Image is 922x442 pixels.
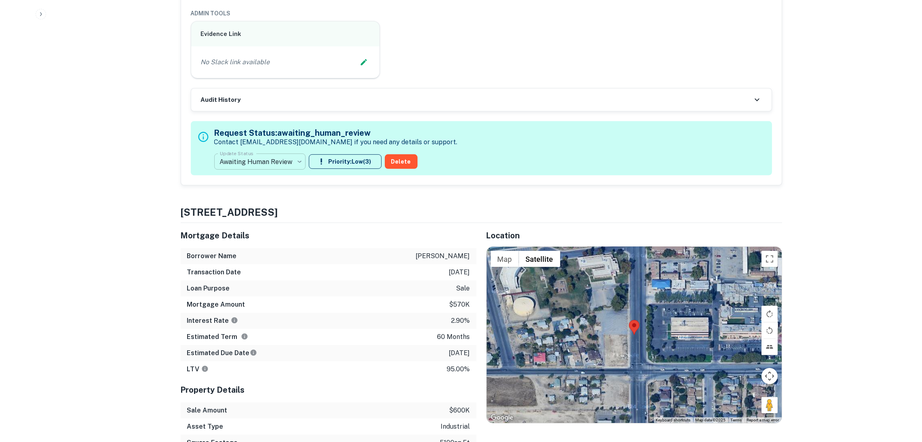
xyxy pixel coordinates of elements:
[201,29,370,39] h6: Evidence Link
[187,364,209,374] h6: LTV
[882,351,922,390] iframe: Chat Widget
[452,316,470,326] p: 2.90%
[762,322,778,339] button: Rotate map counterclockwise
[449,267,470,277] p: [DATE]
[309,154,382,169] button: Priority:Low(3)
[762,306,778,322] button: Rotate map clockwise
[385,154,418,169] button: Delete
[441,422,470,431] p: industrial
[656,417,691,423] button: Keyboard shortcuts
[696,418,726,422] span: Map data ©2025
[181,229,477,242] h5: Mortgage Details
[214,137,458,147] p: Contact [EMAIL_ADDRESS][DOMAIN_NAME] if you need any details or support.
[489,413,515,423] img: Google
[214,127,458,139] h5: Request Status: awaiting_human_review
[762,397,778,413] button: Drag Pegman onto the map to open Street View
[214,150,306,173] div: Awaiting Human Review
[187,332,248,342] h6: Estimated Term
[358,56,370,68] button: Edit Slack Link
[201,365,209,373] svg: LTVs displayed on the website are for informational purposes only and may be reported incorrectly...
[447,364,470,374] p: 95.00%
[491,251,519,267] button: Show street map
[416,251,470,261] p: [PERSON_NAME]
[747,418,779,422] a: Report a map error
[187,251,237,261] h6: Borrower Name
[187,284,230,293] h6: Loan Purpose
[762,339,778,355] button: Tilt map
[449,406,470,415] p: $600k
[489,413,515,423] a: Open this area in Google Maps (opens a new window)
[220,150,253,157] label: Update Status
[449,300,470,309] p: $570k
[187,406,228,415] h6: Sale Amount
[187,300,245,309] h6: Mortgage Amount
[191,9,772,18] h6: ADMIN TOOLS
[241,333,248,340] svg: Term is based on a standard schedule for this type of loan.
[187,348,257,358] h6: Estimated Due Date
[437,332,470,342] p: 60 months
[187,422,224,431] h6: Asset Type
[181,384,477,396] h5: Property Details
[250,349,257,356] svg: Estimate is based on a standard schedule for this type of loan.
[181,205,782,219] h4: [STREET_ADDRESS]
[519,251,560,267] button: Show satellite imagery
[486,229,782,242] h5: Location
[762,368,778,384] button: Map camera controls
[449,348,470,358] p: [DATE]
[187,267,241,277] h6: Transaction Date
[201,95,241,105] h6: Audit History
[456,284,470,293] p: sale
[762,251,778,267] button: Toggle fullscreen view
[731,418,742,422] a: Terms
[201,57,270,67] p: No Slack link available
[231,317,238,324] svg: The interest rates displayed on the website are for informational purposes only and may be report...
[187,316,238,326] h6: Interest Rate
